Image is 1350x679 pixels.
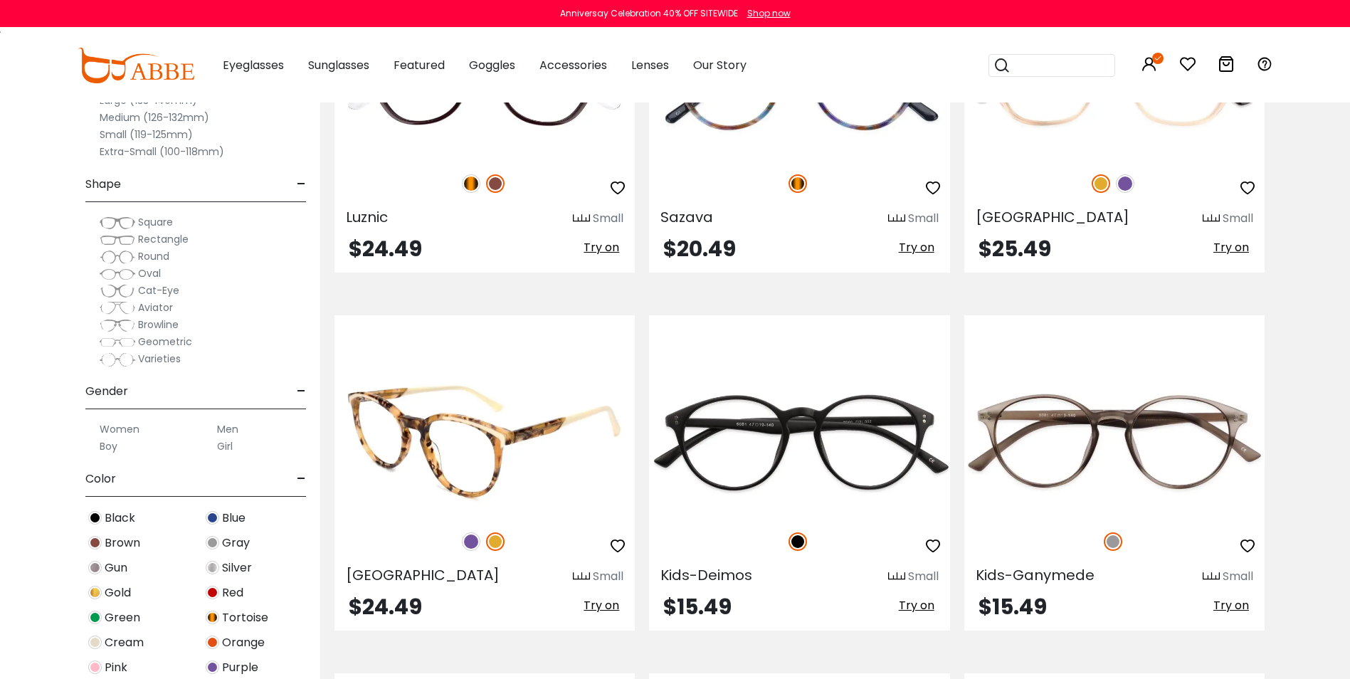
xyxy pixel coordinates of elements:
label: Women [100,421,139,438]
img: Black Kids-Deimos - TR ,Light Weight [649,367,949,517]
label: Small (119-125mm) [100,126,193,143]
img: Cat-Eye.png [100,284,135,298]
img: Blue [206,511,219,525]
span: Round [138,249,169,263]
label: Boy [100,438,117,455]
img: Square.png [100,216,135,230]
span: Sazava [660,207,713,227]
img: Aviator.png [100,301,135,315]
span: Varieties [138,352,181,366]
img: Gray Kids-Ganymede - TR ,Light Weight [964,367,1265,517]
span: [GEOGRAPHIC_DATA] [976,207,1129,227]
span: Silver [222,559,252,577]
span: Try on [899,597,934,614]
button: Try on [579,238,623,257]
span: Lenses [631,57,669,73]
img: Silver [206,561,219,574]
span: Browline [138,317,179,332]
span: Kids-Deimos [660,565,752,585]
span: Accessories [539,57,607,73]
img: Green [88,611,102,624]
img: Purple [462,532,480,551]
img: size ruler [1203,214,1220,224]
span: Try on [899,239,934,256]
span: Goggles [469,57,515,73]
img: Oval.png [100,267,135,281]
img: Yellow Innsbruck - Acetate ,Universal Bridge Fit [334,367,635,517]
span: Tortoise [222,609,268,626]
img: Browline.png [100,318,135,332]
span: [GEOGRAPHIC_DATA] [346,565,500,585]
span: Blue [222,510,246,527]
span: Black [105,510,135,527]
span: $20.49 [663,233,736,264]
label: Men [217,421,238,438]
span: Gold [105,584,131,601]
a: Shop now [740,7,791,19]
button: Try on [1209,238,1253,257]
span: Rectangle [138,232,189,246]
span: Purple [222,659,258,676]
img: Black [88,511,102,525]
div: Shop now [747,7,791,20]
img: size ruler [573,214,590,224]
img: Gray [206,536,219,549]
span: $25.49 [979,233,1051,264]
span: Brown [105,535,140,552]
span: Oval [138,266,161,280]
span: Kids-Ganymede [976,565,1095,585]
button: Try on [895,238,939,257]
span: Try on [1213,597,1249,614]
img: Red [206,586,219,599]
span: $15.49 [979,591,1047,622]
img: Brown [486,174,505,193]
img: Yellow [1092,174,1110,193]
img: Purple [1116,174,1134,193]
img: size ruler [1203,572,1220,582]
img: Gray [1104,532,1122,551]
div: Small [593,210,623,227]
span: Try on [584,239,619,256]
img: size ruler [888,572,905,582]
span: - [297,462,306,496]
button: Try on [1209,596,1253,615]
button: Try on [895,596,939,615]
img: Tortoise [462,174,480,193]
img: Pink [88,660,102,674]
div: Small [908,210,939,227]
img: Orange [206,636,219,649]
div: Small [908,568,939,585]
button: Try on [579,596,623,615]
span: - [297,167,306,201]
span: Luznic [346,207,388,227]
img: size ruler [573,572,590,582]
img: abbeglasses.com [78,48,194,83]
img: Geometric.png [100,335,135,349]
span: Color [85,462,116,496]
span: Sunglasses [308,57,369,73]
img: Round.png [100,250,135,264]
img: Varieties.png [100,352,135,367]
span: Geometric [138,335,192,349]
img: Rectangle.png [100,233,135,247]
img: Black [789,532,807,551]
img: Tortoise [206,611,219,624]
span: Cat-Eye [138,283,179,298]
span: Our Story [693,57,747,73]
span: Gray [222,535,250,552]
span: Gun [105,559,127,577]
img: Brown [88,536,102,549]
div: Small [1223,568,1253,585]
span: - [297,374,306,409]
span: Red [222,584,243,601]
span: Try on [1213,239,1249,256]
span: Orange [222,634,265,651]
span: Pink [105,659,127,676]
span: Aviator [138,300,173,315]
label: Medium (126-132mm) [100,109,209,126]
div: Small [593,568,623,585]
span: Cream [105,634,144,651]
span: Square [138,215,173,229]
